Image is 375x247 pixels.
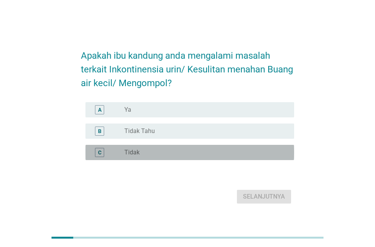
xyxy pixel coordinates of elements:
h2: Apakah ibu kandung anda mengalami masalah terkait Inkontinensia urin/ Kesulitan menahan Buang air... [81,41,294,90]
label: Tidak Tahu [124,127,155,135]
label: Ya [124,106,131,114]
div: C [98,149,101,157]
label: Tidak [124,149,140,156]
div: B [98,127,101,135]
div: A [98,106,101,114]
